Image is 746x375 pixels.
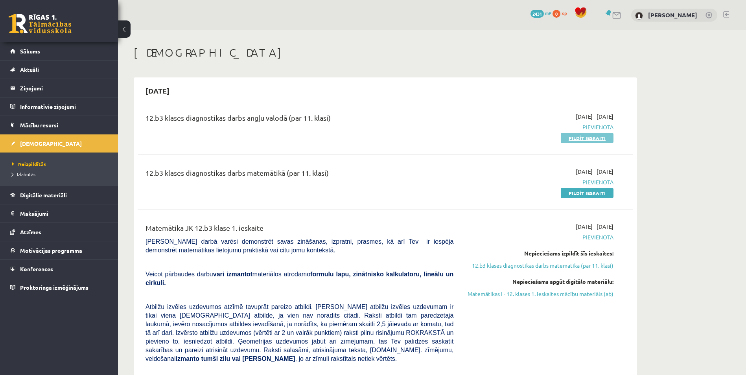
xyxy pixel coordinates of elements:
[465,249,613,257] div: Nepieciešams izpildīt šīs ieskaites:
[10,260,108,278] a: Konferences
[20,228,41,235] span: Atzīmes
[9,14,72,33] a: Rīgas 1. Tālmācības vidusskola
[10,134,108,153] a: [DEMOGRAPHIC_DATA]
[10,241,108,259] a: Motivācijas programma
[20,204,108,222] legend: Maksājumi
[134,46,637,59] h1: [DEMOGRAPHIC_DATA]
[20,97,108,116] legend: Informatīvie ziņojumi
[465,278,613,286] div: Nepieciešams apgūt digitālo materiālu:
[465,233,613,241] span: Pievienota
[465,123,613,131] span: Pievienota
[20,191,67,199] span: Digitālie materiāli
[10,278,108,296] a: Proktoringa izmēģinājums
[10,42,108,60] a: Sākums
[10,97,108,116] a: Informatīvie ziņojumi
[20,48,40,55] span: Sākums
[648,11,697,19] a: [PERSON_NAME]
[20,284,88,291] span: Proktoringa izmēģinājums
[20,265,53,272] span: Konferences
[20,66,39,73] span: Aktuāli
[465,178,613,186] span: Pievienota
[12,161,46,167] span: Neizpildītās
[146,271,453,286] span: Veicot pārbaudes darbu materiālos atrodamo
[146,303,453,362] span: Atbilžu izvēles uzdevumos atzīmē tavuprāt pareizo atbildi. [PERSON_NAME] atbilžu izvēles uzdevuma...
[12,160,110,167] a: Neizpildītās
[20,121,58,129] span: Mācību resursi
[530,10,551,16] a: 2431 mP
[146,271,453,286] b: formulu lapu, zinātnisko kalkulatoru, lineālu un cirkuli.
[10,186,108,204] a: Digitālie materiāli
[561,188,613,198] a: Pildīt ieskaiti
[12,171,35,177] span: Izlabotās
[465,290,613,298] a: Matemātikas I - 12. klases 1. ieskaites mācību materiāls (ab)
[553,10,571,16] a: 0 xp
[20,247,82,254] span: Motivācijas programma
[138,81,177,100] h2: [DATE]
[146,167,453,182] div: 12.b3 klases diagnostikas darbs matemātikā (par 11. klasi)
[465,261,613,270] a: 12.b3 klases diagnostikas darbs matemātikā (par 11. klasi)
[201,355,295,362] b: tumši zilu vai [PERSON_NAME]
[561,133,613,143] a: Pildīt ieskaiti
[146,112,453,127] div: 12.b3 klases diagnostikas darbs angļu valodā (par 11. klasi)
[562,10,567,16] span: xp
[530,10,544,18] span: 2431
[10,79,108,97] a: Ziņojumi
[10,116,108,134] a: Mācību resursi
[545,10,551,16] span: mP
[10,204,108,222] a: Maksājumi
[10,61,108,79] a: Aktuāli
[635,12,643,20] img: Diana Tirtova
[576,222,613,231] span: [DATE] - [DATE]
[12,171,110,178] a: Izlabotās
[553,10,560,18] span: 0
[176,355,199,362] b: izmanto
[576,112,613,121] span: [DATE] - [DATE]
[146,222,453,237] div: Matemātika JK 12.b3 klase 1. ieskaite
[576,167,613,176] span: [DATE] - [DATE]
[20,79,108,97] legend: Ziņojumi
[213,271,252,278] b: vari izmantot
[20,140,82,147] span: [DEMOGRAPHIC_DATA]
[10,223,108,241] a: Atzīmes
[146,238,453,254] span: [PERSON_NAME] darbā varēsi demonstrēt savas zināšanas, izpratni, prasmes, kā arī Tev ir iespēja d...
